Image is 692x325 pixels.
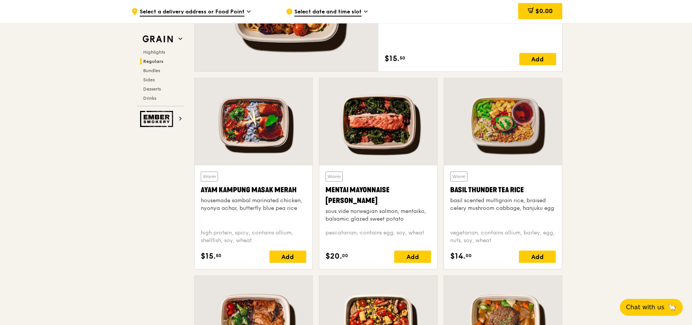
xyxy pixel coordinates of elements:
[325,185,431,206] div: Mentai Mayonnaise [PERSON_NAME]
[450,251,466,262] span: $14.
[201,185,306,195] div: Ayam Kampung Masak Merah
[143,96,156,101] span: Drinks
[325,208,431,223] div: sous vide norwegian salmon, mentaiko, balsamic glazed sweet potato
[450,185,556,195] div: Basil Thunder Tea Rice
[626,303,664,312] span: Chat with us
[325,251,342,262] span: $20.
[450,172,467,181] div: Warm
[620,299,683,316] button: Chat with us🦙
[201,197,306,212] div: housemade sambal marinated chicken, nyonya achar, butterfly blue pea rice
[140,32,175,46] img: Grain web logo
[342,252,348,259] span: 00
[294,8,362,16] span: Select date and time slot
[201,251,216,262] span: $15.
[143,59,164,64] span: Regulars
[519,251,556,263] div: Add
[143,86,161,92] span: Desserts
[216,252,221,259] span: 50
[201,172,218,181] div: Warm
[325,229,431,244] div: pescatarian, contains egg, soy, wheat
[143,49,165,55] span: Highlights
[269,251,306,263] div: Add
[466,252,472,259] span: 00
[140,8,244,16] span: Select a delivery address or Food Point
[394,251,431,263] div: Add
[450,197,556,212] div: basil scented multigrain rice, braised celery mushroom cabbage, hanjuku egg
[385,53,400,64] span: $15.
[519,53,556,65] div: Add
[325,172,343,181] div: Warm
[143,77,155,82] span: Sides
[400,55,405,61] span: 50
[201,229,306,244] div: high protein, spicy, contains allium, shellfish, soy, wheat
[140,111,175,127] img: Ember Smokery web logo
[535,7,553,15] span: $0.00
[667,303,677,312] span: 🦙
[143,68,160,73] span: Bundles
[450,229,556,244] div: vegetarian, contains allium, barley, egg, nuts, soy, wheat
